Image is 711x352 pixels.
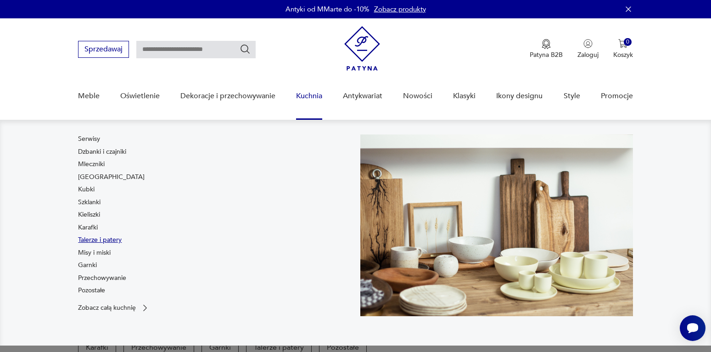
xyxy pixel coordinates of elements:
p: Antyki od MMarte do -10% [286,5,369,14]
a: Kuchnia [296,78,322,114]
a: Pozostałe [78,286,105,295]
a: [GEOGRAPHIC_DATA] [78,173,145,182]
a: Kieliszki [78,210,100,219]
p: Koszyk [613,50,633,59]
a: Promocje [601,78,633,114]
a: Serwisy [78,134,100,144]
p: Zobacz całą kuchnię [78,305,136,311]
a: Style [564,78,580,114]
img: Ikona medalu [542,39,551,49]
a: Dekoracje i przechowywanie [180,78,275,114]
p: Patyna B2B [530,50,563,59]
a: Zobacz produkty [374,5,426,14]
a: Karafki [78,223,98,232]
a: Szklanki [78,198,101,207]
img: b2f6bfe4a34d2e674d92badc23dc4074.jpg [360,134,633,316]
button: 0Koszyk [613,39,633,59]
a: Nowości [403,78,432,114]
img: Ikonka użytkownika [583,39,593,48]
a: Mleczniki [78,160,105,169]
a: Ikony designu [496,78,543,114]
button: Szukaj [240,44,251,55]
a: Przechowywanie [78,274,126,283]
a: Talerze i patery [78,235,122,245]
p: Zaloguj [577,50,599,59]
a: Ikona medaluPatyna B2B [530,39,563,59]
button: Zaloguj [577,39,599,59]
iframe: Smartsupp widget button [680,315,705,341]
a: Misy i miski [78,248,111,257]
a: Meble [78,78,100,114]
a: Antykwariat [343,78,382,114]
button: Sprzedawaj [78,41,129,58]
a: Garnki [78,261,97,270]
img: Patyna - sklep z meblami i dekoracjami vintage [344,26,380,71]
button: Patyna B2B [530,39,563,59]
a: Oświetlenie [120,78,160,114]
a: Kubki [78,185,95,194]
div: 0 [624,38,632,46]
a: Klasyki [453,78,476,114]
a: Zobacz całą kuchnię [78,303,150,313]
a: Sprzedawaj [78,47,129,53]
a: Dzbanki i czajniki [78,147,126,156]
img: Ikona koszyka [618,39,627,48]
